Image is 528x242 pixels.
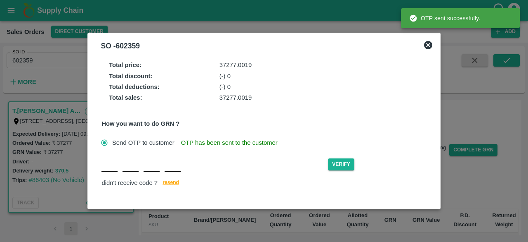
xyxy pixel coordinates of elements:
[328,158,354,170] button: Verify
[109,94,142,101] strong: Total sales :
[219,62,252,68] span: 37277.0019
[409,11,480,26] div: OTP sent successfully.
[109,73,152,79] strong: Total discount :
[158,178,184,189] button: resend
[101,40,139,52] div: SO - 602359
[101,120,179,127] strong: How you want to do GRN ?
[181,138,278,147] span: OTP has been sent to the customer
[109,84,160,90] strong: Total deductions :
[219,84,231,90] span: (-) 0
[112,138,174,147] span: Send OTP to customer
[101,178,433,189] div: didn't receive code ?
[163,178,179,187] span: resend
[219,94,252,101] span: 37277.0019
[109,62,141,68] strong: Total price :
[219,73,231,79] span: (-) 0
